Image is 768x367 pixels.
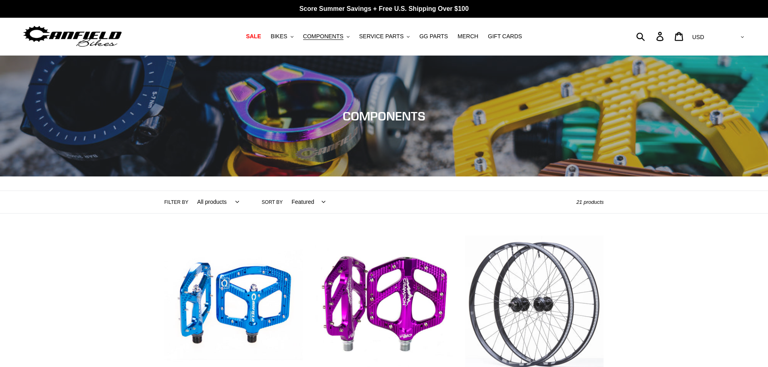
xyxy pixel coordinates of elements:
[343,109,425,123] span: COMPONENTS
[415,31,452,42] a: GG PARTS
[242,31,265,42] a: SALE
[266,31,297,42] button: BIKES
[355,31,414,42] button: SERVICE PARTS
[454,31,482,42] a: MERCH
[419,33,448,40] span: GG PARTS
[488,33,522,40] span: GIFT CARDS
[271,33,287,40] span: BIKES
[262,199,283,206] label: Sort by
[164,199,189,206] label: Filter by
[303,33,343,40] span: COMPONENTS
[22,24,123,49] img: Canfield Bikes
[458,33,478,40] span: MERCH
[246,33,261,40] span: SALE
[484,31,526,42] a: GIFT CARDS
[359,33,404,40] span: SERVICE PARTS
[299,31,354,42] button: COMPONENTS
[641,27,661,45] input: Search
[577,199,604,205] span: 21 products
